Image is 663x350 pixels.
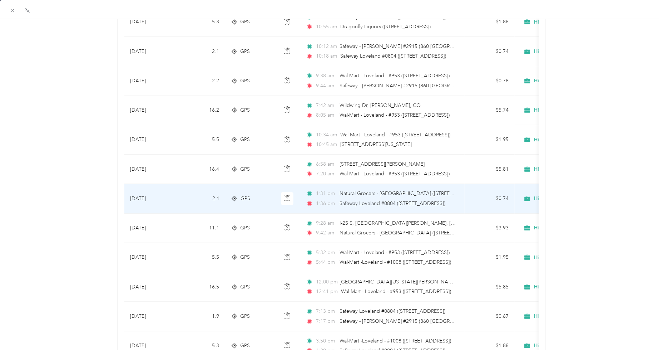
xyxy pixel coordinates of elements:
span: [GEOGRAPHIC_DATA][US_STATE][PERSON_NAME], [GEOGRAPHIC_DATA] [340,279,511,285]
td: [DATE] [124,66,178,96]
td: [DATE] [124,155,178,184]
span: GPS [241,136,250,144]
td: 2.2 [178,66,225,96]
span: 9:44 am [316,82,336,90]
td: $0.74 [465,184,515,213]
span: High Country Beverage [534,225,589,231]
span: Safeway - [PERSON_NAME] #2915 (860 [GEOGRAPHIC_DATA], [GEOGRAPHIC_DATA], [GEOGRAPHIC_DATA]) [340,83,592,89]
td: $5.74 [465,96,515,125]
span: 7:17 pm [316,317,336,325]
td: 5.5 [178,243,225,272]
td: 5.3 [178,8,225,37]
span: Dragonfly Liquors ([STREET_ADDRESS]) [340,24,431,30]
span: [STREET_ADDRESS][US_STATE] [340,141,412,147]
span: 7:13 pm [316,307,336,315]
td: $0.67 [465,302,515,331]
td: [DATE] [124,243,178,272]
span: High Country Beverage [534,195,589,202]
td: [DATE] [124,125,178,155]
td: 11.1 [178,214,225,243]
span: Wal-Mart -Loveland - #1008 ([STREET_ADDRESS]) [340,259,451,265]
span: 7:42 am [316,102,336,110]
td: 16.4 [178,155,225,184]
span: Wal-Mart - Loveland - #953 ([STREET_ADDRESS]) [340,73,450,79]
span: GPS [241,18,250,26]
span: 1:31 pm [316,190,336,198]
span: Wildwing Dr, [PERSON_NAME], CO [340,102,421,108]
span: High Country Beverage [534,137,589,143]
span: High Country Beverage [534,19,589,25]
td: 16.5 [178,272,225,302]
span: 10:55 am [316,23,337,31]
td: 16.2 [178,96,225,125]
td: [DATE] [124,8,178,37]
span: 7:20 am [316,170,336,178]
span: GPS [241,106,250,114]
span: 1:36 pm [316,200,336,208]
td: [DATE] [124,184,178,213]
span: 10:34 am [316,131,337,139]
span: 5:32 pm [316,249,336,257]
td: 2.1 [178,37,225,66]
span: High Country Beverage [534,107,589,113]
span: GPS [241,253,250,261]
span: GPS [241,312,250,320]
span: Natural Grocers - [GEOGRAPHIC_DATA] ([STREET_ADDRESS]) [340,190,481,196]
span: Natural Grocers - [GEOGRAPHIC_DATA] ([STREET_ADDRESS]) [340,230,481,236]
span: I-25 S, [GEOGRAPHIC_DATA][PERSON_NAME], [GEOGRAPHIC_DATA] [340,220,501,226]
span: GPS [241,48,250,55]
span: [STREET_ADDRESS][PERSON_NAME] [340,161,425,167]
span: Safeway - [PERSON_NAME] #2915 (860 [GEOGRAPHIC_DATA], [GEOGRAPHIC_DATA], [GEOGRAPHIC_DATA]) [340,318,592,324]
td: $3.93 [465,214,515,243]
td: [DATE] [124,37,178,66]
td: 1.9 [178,302,225,331]
span: Safeway Loveland #0804 ([STREET_ADDRESS]) [340,14,446,20]
span: GPS [241,77,250,85]
td: [DATE] [124,214,178,243]
span: High Country Beverage [534,166,589,172]
iframe: Everlance-gr Chat Button Frame [623,310,663,350]
span: Safeway Loveland #0804 ([STREET_ADDRESS]) [340,53,446,59]
span: 8:05 am [316,111,336,119]
td: $1.88 [465,8,515,37]
span: 5:44 pm [316,258,336,266]
td: $5.81 [465,155,515,184]
span: GPS [241,195,250,203]
span: Wal-Mart - Loveland - #953 ([STREET_ADDRESS]) [340,171,450,177]
span: GPS [241,224,250,232]
span: High Country Beverage [534,254,589,261]
span: Safeway Loveland #0804 ([STREET_ADDRESS]) [340,200,446,206]
span: 9:38 am [316,72,336,80]
span: Wal-Mart -Loveland - #1008 ([STREET_ADDRESS]) [340,338,451,344]
span: GPS [241,165,250,173]
span: 9:28 am [316,219,336,227]
span: Wal-Mart - Loveland - #953 ([STREET_ADDRESS]) [340,249,450,256]
td: $1.95 [465,125,515,155]
span: 9:42 am [316,229,336,237]
td: 2.1 [178,184,225,213]
td: 5.5 [178,125,225,155]
td: [DATE] [124,302,178,331]
span: GPS [241,283,250,291]
span: 12:00 pm [316,278,336,286]
span: 3:50 pm [316,337,336,345]
span: Wal-Mart - Loveland - #953 ([STREET_ADDRESS]) [340,132,450,138]
span: High Country Beverage [534,313,589,320]
span: Safeway Loveland #0804 ([STREET_ADDRESS]) [340,308,446,314]
span: 10:18 am [316,52,337,60]
span: 10:45 am [316,141,337,149]
span: High Country Beverage [534,342,589,349]
td: [DATE] [124,96,178,125]
td: $0.74 [465,37,515,66]
span: High Country Beverage [534,78,589,84]
span: 12:41 pm [316,288,338,296]
td: $1.95 [465,243,515,272]
span: Wal-Mart - Loveland - #953 ([STREET_ADDRESS]) [340,112,450,118]
span: 6:58 am [316,160,336,168]
span: Wal-Mart - Loveland - #953 ([STREET_ADDRESS]) [341,288,451,295]
td: [DATE] [124,272,178,302]
span: High Country Beverage [534,48,589,55]
span: High Country Beverage [534,284,589,290]
span: Safeway - [PERSON_NAME] #2915 (860 [GEOGRAPHIC_DATA], [GEOGRAPHIC_DATA], [GEOGRAPHIC_DATA]) [340,43,592,49]
span: 10:12 am [316,43,336,50]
